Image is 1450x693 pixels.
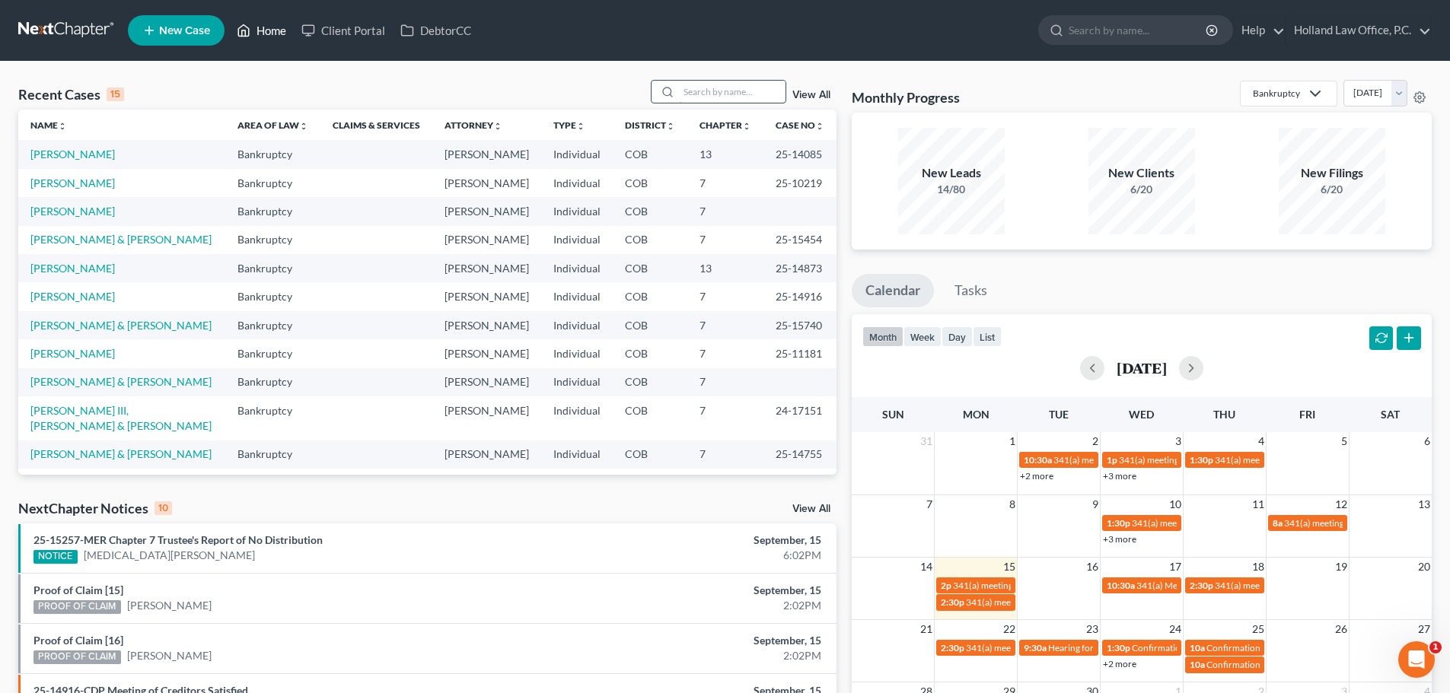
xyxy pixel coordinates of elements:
td: 25-10219 [763,169,837,197]
i: unfold_more [666,122,675,131]
a: +3 more [1103,470,1136,482]
a: [PERSON_NAME] [30,347,115,360]
td: Bankruptcy [225,282,320,310]
span: 2p [941,580,951,591]
td: Individual [541,396,613,440]
a: Chapterunfold_more [700,119,751,131]
span: Thu [1213,408,1235,421]
span: 27 [1417,620,1432,638]
td: COB [613,282,687,310]
div: September, 15 [569,583,821,598]
a: +2 more [1020,470,1053,482]
i: unfold_more [299,122,308,131]
input: Search by name... [1069,16,1208,44]
span: 9 [1091,495,1100,513]
td: [PERSON_NAME] [432,440,541,469]
td: [PERSON_NAME] [432,169,541,197]
a: [PERSON_NAME] [30,148,115,161]
a: [PERSON_NAME] [127,598,212,613]
span: 2:30p [1190,580,1213,591]
td: 7 [687,311,763,339]
h2: [DATE] [1117,360,1167,376]
span: 341(a) meeting for [PERSON_NAME] & [PERSON_NAME] [1053,454,1281,466]
a: View All [792,90,830,100]
span: 341(a) meeting for [PERSON_NAME] [1215,454,1362,466]
i: unfold_more [815,122,824,131]
span: Sat [1381,408,1400,421]
td: Individual [541,197,613,225]
td: Individual [541,226,613,254]
span: 31 [919,432,934,450]
a: Typeunfold_more [553,119,585,131]
div: 6:02PM [569,548,821,563]
span: Confirmation hearing for Broc Charleston second case & [PERSON_NAME] [1132,642,1429,653]
span: Mon [963,408,990,421]
td: Bankruptcy [225,169,320,197]
span: 12 [1334,495,1349,513]
a: View All [792,504,830,514]
td: Bankruptcy [225,140,320,168]
button: day [942,326,973,347]
div: NOTICE [33,550,78,564]
div: Recent Cases [18,85,124,103]
a: [PERSON_NAME] & [PERSON_NAME] [30,375,212,388]
a: [PERSON_NAME] & [PERSON_NAME] [30,233,212,246]
td: [PERSON_NAME] [432,311,541,339]
span: 3 [1174,432,1183,450]
td: COB [613,368,687,396]
div: 6/20 [1279,182,1385,197]
td: 13 [687,254,763,282]
span: 341(a) meeting for [PERSON_NAME] [1284,517,1431,529]
td: 25-15740 [763,311,837,339]
span: 2 [1091,432,1100,450]
td: Individual [541,254,613,282]
td: COB [613,197,687,225]
td: COB [613,440,687,469]
span: 19 [1334,558,1349,576]
i: unfold_more [58,122,67,131]
span: Tue [1049,408,1069,421]
span: 341(a) meeting for [PERSON_NAME] [966,642,1113,653]
td: Individual [541,339,613,367]
span: 13 [1417,495,1432,513]
span: 14 [919,558,934,576]
td: COB [613,169,687,197]
td: 7 [687,282,763,310]
span: 1:30p [1190,454,1213,466]
span: 25 [1251,620,1266,638]
a: Calendar [852,274,934,307]
td: 25-14873 [763,254,837,282]
td: COB [613,396,687,440]
span: 22 [1002,620,1017,638]
td: Bankruptcy [225,197,320,225]
td: [PERSON_NAME] [432,197,541,225]
div: New Filings [1279,164,1385,182]
span: 341(a) meeting for [PERSON_NAME] [1132,517,1279,529]
i: unfold_more [493,122,502,131]
td: [PERSON_NAME] [432,226,541,254]
span: 10:30a [1024,454,1052,466]
a: [PERSON_NAME] [30,176,115,189]
td: Bankruptcy [225,396,320,440]
td: COB [613,226,687,254]
td: 24-17151 [763,396,837,440]
td: 25-14085 [763,140,837,168]
div: Bankruptcy [1253,87,1300,100]
td: 7 [687,339,763,367]
a: [PERSON_NAME] & [PERSON_NAME] [30,319,212,332]
span: 18 [1251,558,1266,576]
span: 15 [1002,558,1017,576]
span: Hearing for [PERSON_NAME] [1048,642,1167,653]
span: 1p [1107,454,1117,466]
td: Individual [541,140,613,168]
span: Sun [882,408,904,421]
td: Individual [541,469,613,497]
div: 6/20 [1088,182,1195,197]
span: 10a [1190,642,1205,653]
a: Nameunfold_more [30,119,67,131]
span: 341(a) meeting for [PERSON_NAME] [1215,580,1362,591]
span: 2:30p [941,642,964,653]
td: 13 [687,140,763,168]
a: Client Portal [294,17,393,44]
span: 17 [1168,558,1183,576]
